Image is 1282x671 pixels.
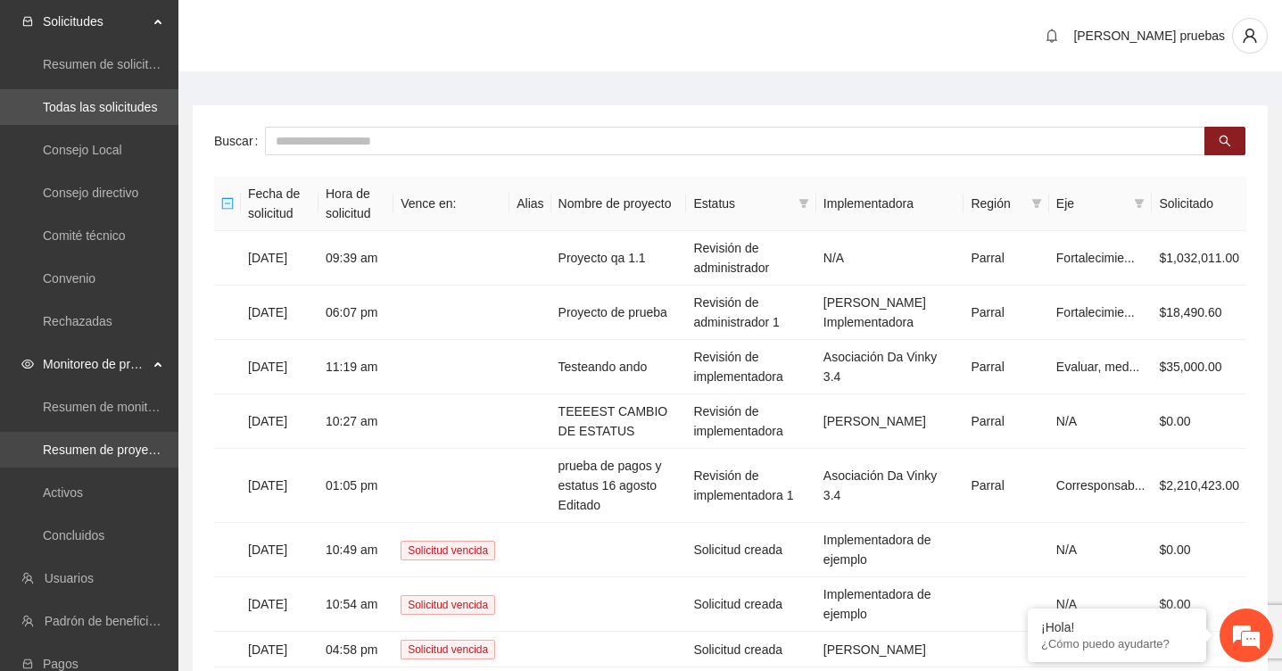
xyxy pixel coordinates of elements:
td: 06:07 pm [318,286,393,340]
th: Nombre de proyecto [551,177,687,231]
td: Solicitud creada [686,523,815,577]
td: Proyecto de prueba [551,286,687,340]
th: Vence en: [393,177,509,231]
td: [DATE] [241,632,318,667]
button: bell [1038,21,1066,50]
span: Corresponsab... [1056,478,1146,493]
td: Revisión de implementadora [686,394,815,449]
td: N/A [816,231,964,286]
span: minus-square [221,197,234,210]
td: $35,000.00 [1152,340,1246,394]
span: [PERSON_NAME] pruebas [1073,29,1225,43]
span: filter [1130,190,1148,217]
td: [DATE] [241,523,318,577]
td: Asociación Da Vinky 3.4 [816,340,964,394]
span: eye [21,358,34,370]
th: Implementadora [816,177,964,231]
a: Resumen de monitoreo [43,400,173,414]
label: Buscar [214,127,265,155]
td: [PERSON_NAME] [816,632,964,667]
td: 11:19 am [318,340,393,394]
td: Revisión de implementadora 1 [686,449,815,523]
td: [DATE] [241,394,318,449]
td: Parral [964,449,1048,523]
td: Revisión de implementadora [686,340,815,394]
span: filter [1134,198,1145,209]
span: Monitoreo de proyectos [43,346,148,382]
td: Revisión de administrador [686,231,815,286]
span: Evaluar, med... [1056,360,1139,374]
span: Fortalecimie... [1056,251,1135,265]
td: Solicitud creada [686,577,815,632]
span: inbox [21,15,34,28]
td: $18,490.60 [1152,286,1246,340]
td: N/A [1049,577,1153,632]
td: Parral [964,340,1048,394]
span: filter [795,190,813,217]
a: Resumen de proyectos aprobados [43,443,234,457]
td: 01:05 pm [318,449,393,523]
td: $2,210,423.00 [1152,449,1246,523]
td: Proyecto qa 1.1 [551,231,687,286]
td: Revisión de administrador 1 [686,286,815,340]
td: [DATE] [241,340,318,394]
span: search [1219,135,1231,149]
td: N/A [1049,523,1153,577]
th: Solicitado [1152,177,1246,231]
td: [DATE] [241,231,318,286]
a: Consejo Local [43,143,122,157]
th: Hora de solicitud [318,177,393,231]
td: Implementadora de ejemplo [816,523,964,577]
span: Eje [1056,194,1128,213]
td: $0.00 [1152,523,1246,577]
span: filter [1028,190,1046,217]
span: Región [971,194,1023,213]
td: 10:49 am [318,523,393,577]
span: filter [1031,198,1042,209]
div: ¡Hola! [1041,620,1193,634]
td: [DATE] [241,577,318,632]
a: Concluidos [43,528,104,543]
td: Parral [964,394,1048,449]
a: Padrón de beneficiarios [45,614,176,628]
a: Consejo directivo [43,186,138,200]
td: [PERSON_NAME] [816,394,964,449]
td: 10:54 am [318,577,393,632]
span: bell [1038,29,1065,43]
a: Pagos [43,657,79,671]
button: user [1232,18,1268,54]
td: Parral [964,286,1048,340]
a: Convenio [43,271,95,286]
td: 10:27 am [318,394,393,449]
a: Todas las solicitudes [43,100,157,114]
a: Usuarios [45,571,94,585]
td: 04:58 pm [318,632,393,667]
span: Fortalecimie... [1056,305,1135,319]
span: Solicitud vencida [401,640,495,659]
td: $0.00 [1152,577,1246,632]
a: Comité técnico [43,228,126,243]
td: TEEEEST CAMBIO DE ESTATUS [551,394,687,449]
td: 09:39 am [318,231,393,286]
p: ¿Cómo puedo ayudarte? [1041,637,1193,650]
span: Solicitud vencida [401,541,495,560]
a: Resumen de solicitudes por aprobar [43,57,244,71]
td: Implementadora de ejemplo [816,577,964,632]
span: filter [798,198,809,209]
button: search [1204,127,1245,155]
td: [DATE] [241,286,318,340]
td: Asociación Da Vinky 3.4 [816,449,964,523]
td: [DATE] [241,449,318,523]
td: N/A [1049,394,1153,449]
td: Parral [964,231,1048,286]
span: Estatus [693,194,790,213]
td: [PERSON_NAME] Implementadora [816,286,964,340]
span: Solicitud vencida [401,595,495,615]
span: user [1233,28,1267,44]
span: Solicitudes [43,4,148,39]
a: Rechazadas [43,314,112,328]
td: prueba de pagos y estatus 16 agosto Editado [551,449,687,523]
td: Solicitud creada [686,632,815,667]
td: Testeando ando [551,340,687,394]
th: Fecha de solicitud [241,177,318,231]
